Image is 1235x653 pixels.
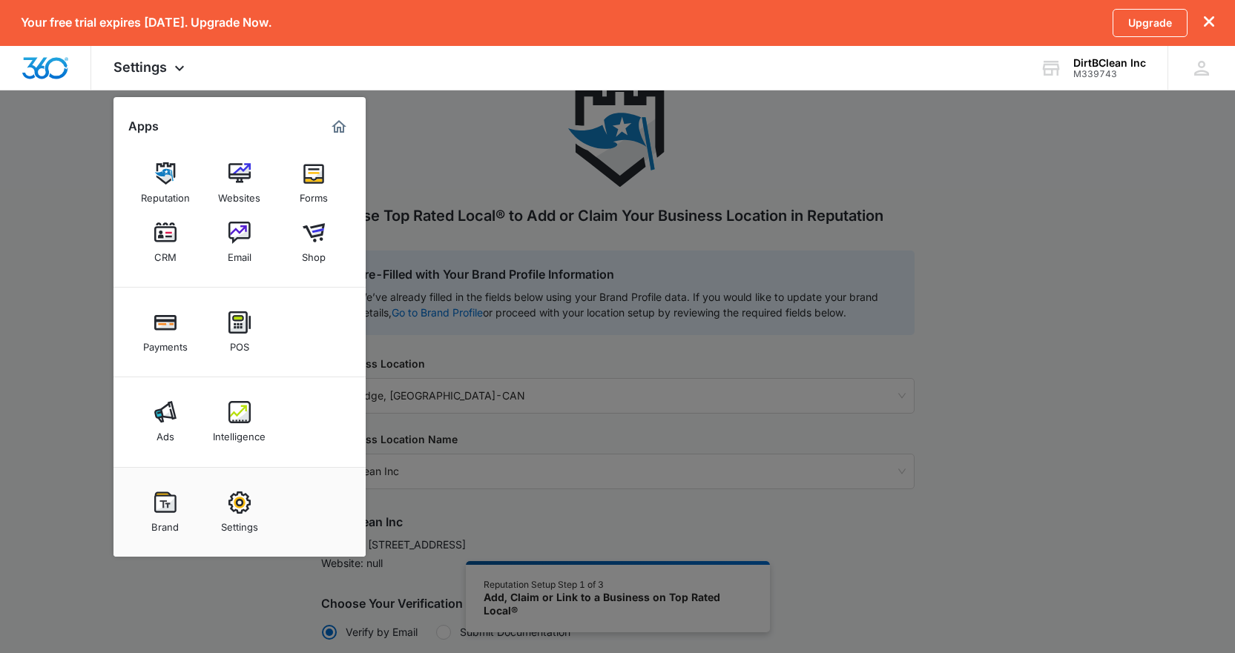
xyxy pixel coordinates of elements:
[300,185,328,204] div: Forms
[137,214,194,271] a: CRM
[137,304,194,360] a: Payments
[221,514,258,533] div: Settings
[113,59,167,75] span: Settings
[211,214,268,271] a: Email
[302,244,326,263] div: Shop
[327,115,351,139] a: Marketing 360® Dashboard
[141,185,190,204] div: Reputation
[157,423,174,442] div: Ads
[143,334,188,353] div: Payments
[213,423,266,442] div: Intelligence
[154,244,177,263] div: CRM
[151,514,179,533] div: Brand
[1204,16,1214,30] button: dismiss this dialog
[230,334,249,353] div: POS
[137,155,194,211] a: Reputation
[91,46,211,90] div: Settings
[137,484,194,540] a: Brand
[1073,57,1146,69] div: account name
[21,16,271,30] p: Your free trial expires [DATE]. Upgrade Now.
[211,155,268,211] a: Websites
[286,214,342,271] a: Shop
[211,394,268,450] a: Intelligence
[211,484,268,540] a: Settings
[128,119,159,133] h2: Apps
[286,155,342,211] a: Forms
[228,244,251,263] div: Email
[211,304,268,360] a: POS
[1073,69,1146,79] div: account id
[218,185,260,204] div: Websites
[137,394,194,450] a: Ads
[1113,9,1188,37] a: Upgrade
